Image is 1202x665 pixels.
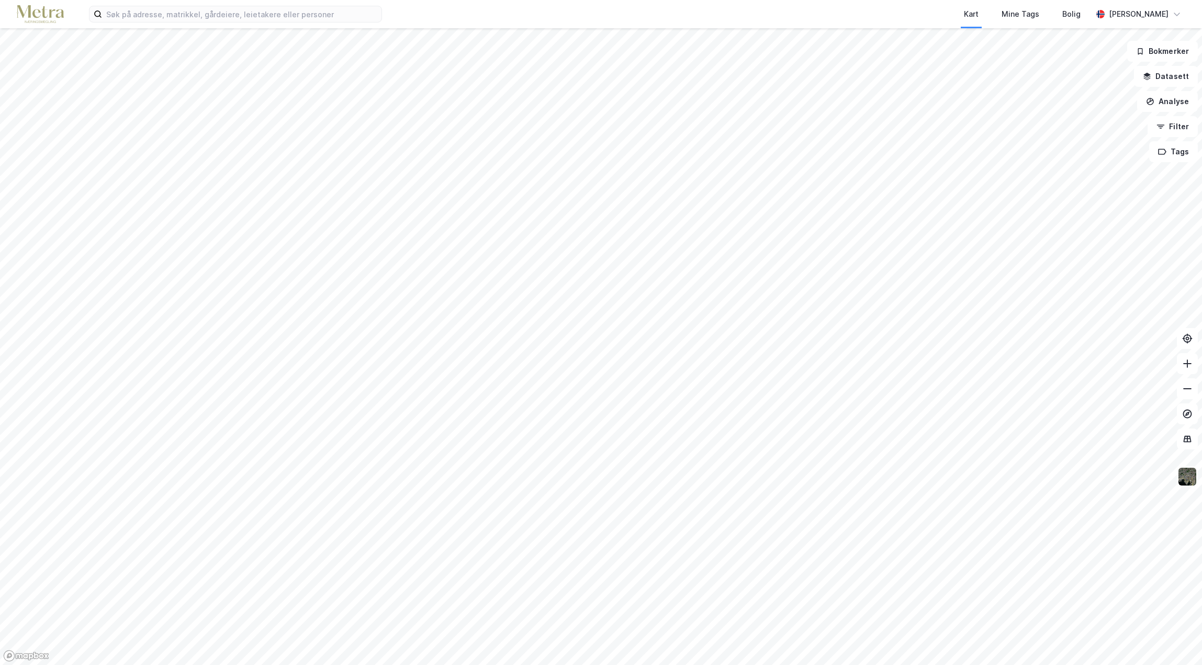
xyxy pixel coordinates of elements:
[1150,615,1202,665] div: Kontrollprogram for chat
[102,6,381,22] input: Søk på adresse, matrikkel, gårdeiere, leietakere eller personer
[1002,8,1039,20] div: Mine Tags
[1109,8,1169,20] div: [PERSON_NAME]
[1150,615,1202,665] iframe: Chat Widget
[17,5,64,24] img: metra-logo.256734c3b2bbffee19d4.png
[1062,8,1081,20] div: Bolig
[964,8,979,20] div: Kart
